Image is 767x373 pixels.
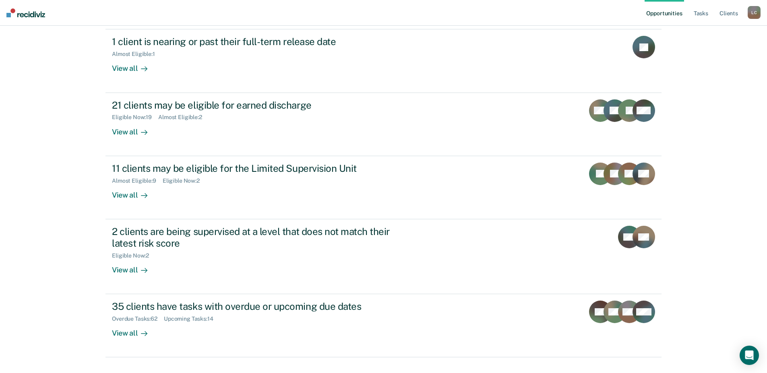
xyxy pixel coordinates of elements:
[164,315,220,322] div: Upcoming Tasks : 14
[740,346,759,365] div: Open Intercom Messenger
[112,322,157,338] div: View all
[112,315,164,322] div: Overdue Tasks : 62
[112,226,395,249] div: 2 clients are being supervised at a level that does not match their latest risk score
[163,177,206,184] div: Eligible Now : 2
[112,99,395,111] div: 21 clients may be eligible for earned discharge
[748,6,761,19] div: L C
[112,121,157,136] div: View all
[112,184,157,200] div: View all
[112,51,161,58] div: Almost Eligible : 1
[112,36,395,47] div: 1 client is nearing or past their full-term release date
[112,259,157,274] div: View all
[105,29,662,93] a: 1 client is nearing or past their full-term release dateAlmost Eligible:1View all
[6,8,45,17] img: Recidiviz
[112,58,157,73] div: View all
[748,6,761,19] button: LC
[105,294,662,357] a: 35 clients have tasks with overdue or upcoming due datesOverdue Tasks:62Upcoming Tasks:14View all
[112,163,395,174] div: 11 clients may be eligible for the Limited Supervision Unit
[105,93,662,156] a: 21 clients may be eligible for earned dischargeEligible Now:19Almost Eligible:2View all
[112,177,163,184] div: Almost Eligible : 9
[112,114,158,121] div: Eligible Now : 19
[158,114,209,121] div: Almost Eligible : 2
[105,219,662,294] a: 2 clients are being supervised at a level that does not match their latest risk scoreEligible Now...
[105,156,662,219] a: 11 clients may be eligible for the Limited Supervision UnitAlmost Eligible:9Eligible Now:2View all
[112,301,395,312] div: 35 clients have tasks with overdue or upcoming due dates
[112,252,155,259] div: Eligible Now : 2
